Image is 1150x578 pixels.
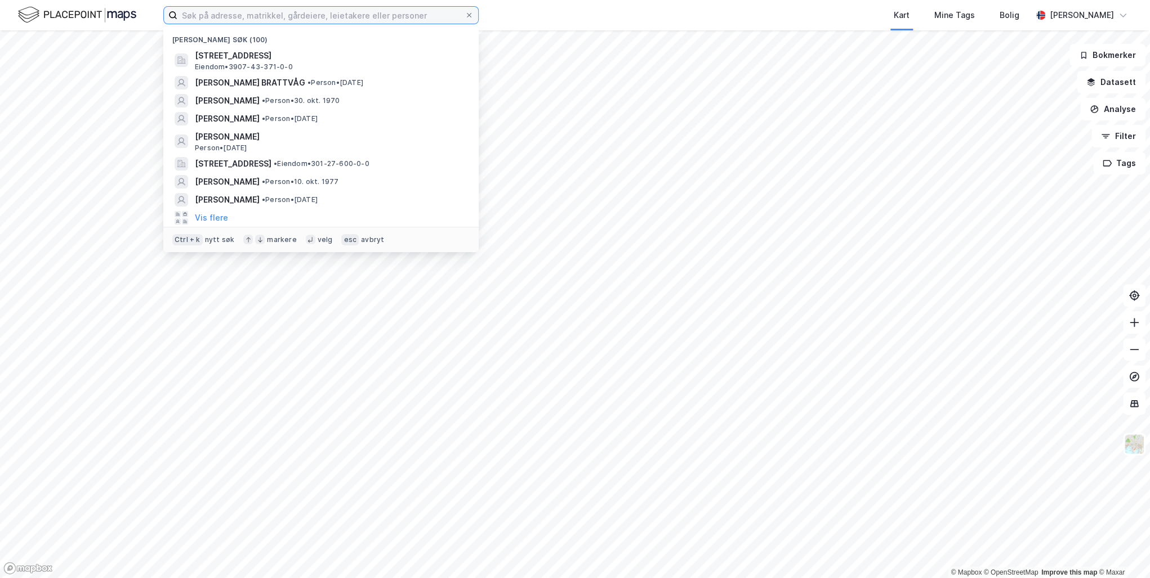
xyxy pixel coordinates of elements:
[262,96,265,105] span: •
[262,177,338,186] span: Person • 10. okt. 1977
[341,234,359,245] div: esc
[262,195,265,204] span: •
[984,568,1038,576] a: OpenStreetMap
[1094,524,1150,578] div: Kontrollprogram for chat
[205,235,235,244] div: nytt søk
[262,114,265,123] span: •
[195,211,228,225] button: Vis flere
[1041,568,1097,576] a: Improve this map
[3,562,53,575] a: Mapbox homepage
[1093,152,1145,174] button: Tags
[195,49,465,62] span: [STREET_ADDRESS]
[195,130,465,144] span: [PERSON_NAME]
[307,78,363,87] span: Person • [DATE]
[1080,98,1145,120] button: Analyse
[307,78,311,87] span: •
[894,8,910,22] div: Kart
[274,159,369,168] span: Eiendom • 301-27-600-0-0
[177,7,465,24] input: Søk på adresse, matrikkel, gårdeiere, leietakere eller personer
[1091,125,1145,147] button: Filter
[172,234,203,245] div: Ctrl + k
[195,175,260,189] span: [PERSON_NAME]
[267,235,296,244] div: markere
[951,568,982,576] a: Mapbox
[262,195,318,204] span: Person • [DATE]
[262,114,318,123] span: Person • [DATE]
[274,159,277,168] span: •
[1124,433,1145,455] img: Z
[163,26,479,47] div: [PERSON_NAME] søk (100)
[1050,8,1114,22] div: [PERSON_NAME]
[934,8,975,22] div: Mine Tags
[195,76,305,89] span: [PERSON_NAME] BRATTVÅG
[262,177,265,186] span: •
[195,144,247,153] span: Person • [DATE]
[361,235,384,244] div: avbryt
[1077,71,1145,93] button: Datasett
[195,62,293,71] span: Eiendom • 3907-43-371-0-0
[1000,8,1019,22] div: Bolig
[195,112,260,126] span: [PERSON_NAME]
[195,94,260,107] span: [PERSON_NAME]
[1069,44,1145,66] button: Bokmerker
[1094,524,1150,578] iframe: Chat Widget
[195,193,260,207] span: [PERSON_NAME]
[318,235,333,244] div: velg
[18,5,136,25] img: logo.f888ab2527a4732fd821a326f86c7f29.svg
[262,96,340,105] span: Person • 30. okt. 1970
[195,157,271,171] span: [STREET_ADDRESS]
